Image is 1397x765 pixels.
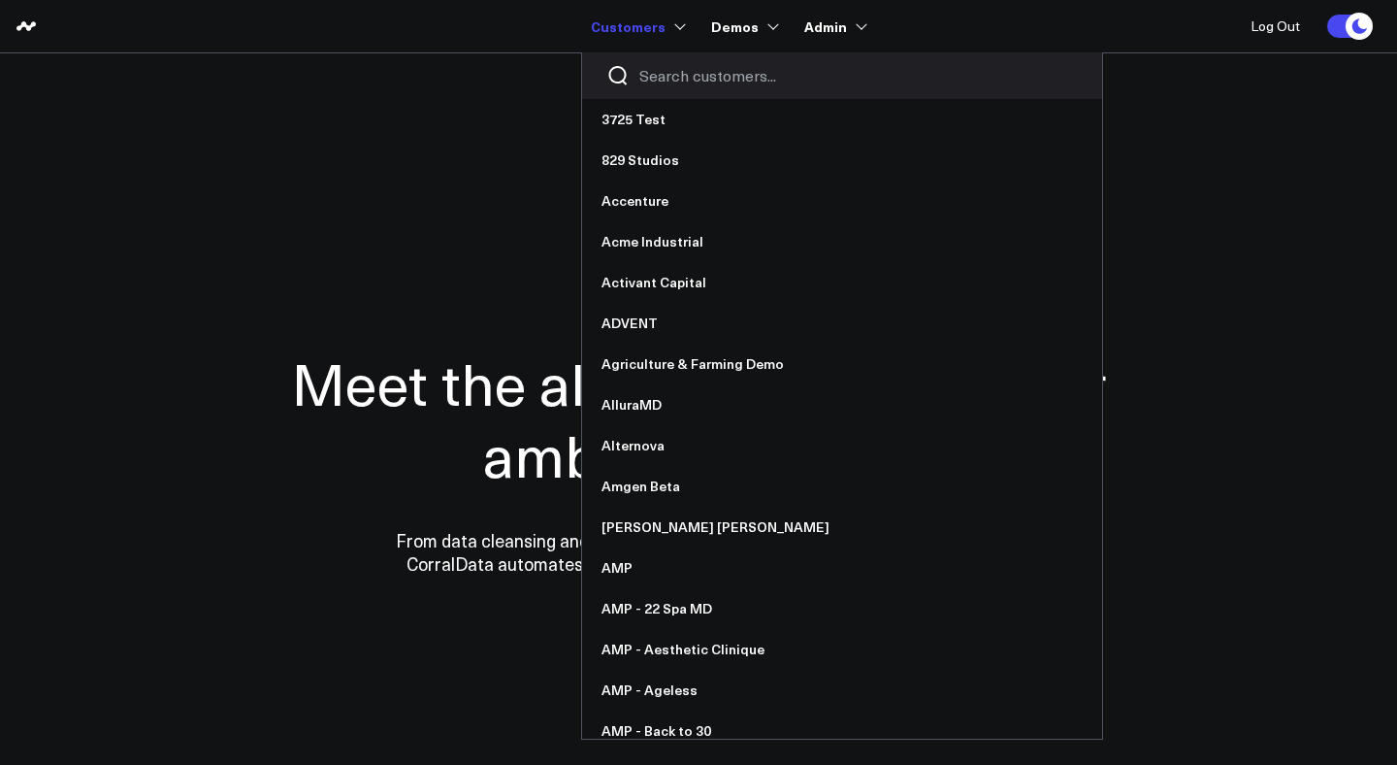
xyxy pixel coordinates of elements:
[582,466,1102,507] a: Amgen Beta
[354,529,1043,576] p: From data cleansing and integration to personalized dashboards and insights, CorralData automates...
[582,140,1102,181] a: 829 Studios
[582,303,1102,344] a: ADVENT
[639,65,1078,86] input: Search customers input
[582,344,1102,384] a: Agriculture & Farming Demo
[711,9,775,44] a: Demos
[582,425,1102,466] a: Alternova
[223,347,1174,490] h1: Meet the all-in-one data hub for ambitious teams
[582,181,1102,221] a: Accenture
[804,9,863,44] a: Admin
[582,670,1102,711] a: AMP - Ageless
[591,9,682,44] a: Customers
[582,262,1102,303] a: Activant Capital
[606,64,630,87] button: Search customers button
[582,507,1102,548] a: [PERSON_NAME] [PERSON_NAME]
[582,588,1102,629] a: AMP - 22 Spa MD
[582,384,1102,425] a: AlluraMD
[582,221,1102,262] a: Acme Industrial
[582,629,1102,670] a: AMP - Aesthetic Clinique
[582,711,1102,751] a: AMP - Back to 30
[582,99,1102,140] a: 3725 Test
[582,548,1102,588] a: AMP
